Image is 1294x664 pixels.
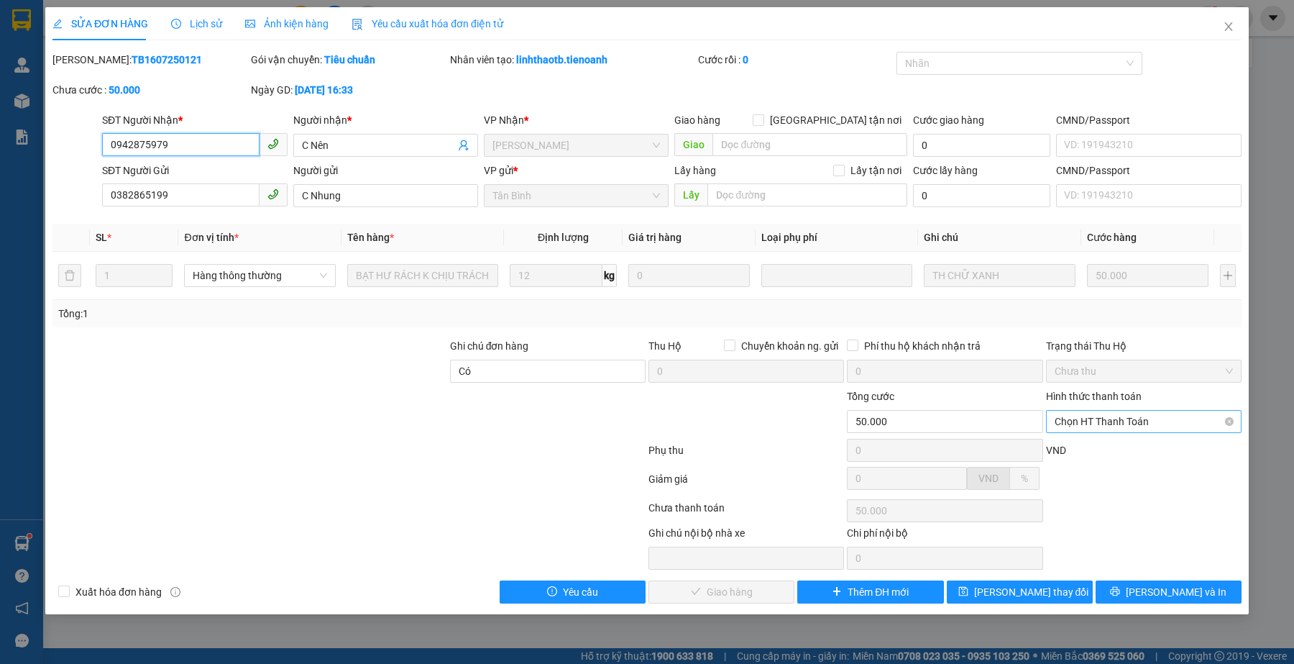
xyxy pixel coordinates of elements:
[797,581,943,604] button: plusThêm ĐH mới
[132,54,202,65] b: TB1607250121
[1225,417,1234,426] span: close-circle
[458,140,469,151] span: user-add
[170,587,180,597] span: info-circle
[450,360,646,383] input: Ghi chú đơn hàng
[70,584,168,600] span: Xuất hóa đơn hàng
[293,163,478,178] div: Người gửi
[171,19,181,29] span: clock-circle
[58,264,81,287] button: delete
[492,185,660,206] span: Tân Bình
[58,306,500,322] div: Tổng: 1
[913,134,1050,157] input: Cước giao hàng
[924,264,1075,287] input: Ghi Chú
[324,54,375,65] b: Tiêu chuẩn
[267,188,279,200] span: phone
[171,18,222,29] span: Lịch sử
[974,584,1089,600] span: [PERSON_NAME] thay đổi
[484,163,669,178] div: VP gửi
[1046,338,1242,354] div: Trạng thái Thu Hộ
[563,584,598,600] span: Yêu cầu
[707,183,907,206] input: Dọc đường
[1208,7,1249,47] button: Close
[743,54,748,65] b: 0
[347,232,394,243] span: Tên hàng
[1046,391,1142,402] label: Hình thức thanh toán
[52,19,63,29] span: edit
[1056,112,1241,128] div: CMND/Passport
[52,82,248,98] div: Chưa cước :
[484,114,524,126] span: VP Nhận
[96,232,107,243] span: SL
[245,19,255,29] span: picture
[295,84,353,96] b: [DATE] 16:33
[918,224,1080,252] th: Ghi chú
[450,340,529,352] label: Ghi chú đơn hàng
[913,114,984,126] label: Cước giao hàng
[1021,473,1028,484] span: %
[628,264,750,287] input: 0
[756,224,918,252] th: Loại phụ phí
[52,18,148,29] span: SỬA ĐƠN HÀNG
[1087,264,1208,287] input: 0
[352,19,363,30] img: icon
[698,52,894,68] div: Cước rồi :
[1055,360,1233,382] span: Chưa thu
[1056,163,1241,178] div: CMND/Passport
[735,338,844,354] span: Chuyển khoản ng. gửi
[648,340,682,352] span: Thu Hộ
[832,586,842,598] span: plus
[648,525,844,547] div: Ghi chú nội bộ nhà xe
[978,473,999,484] span: VND
[267,138,279,150] span: phone
[1096,581,1242,604] button: printer[PERSON_NAME] và In
[847,525,1042,547] div: Chi phí nội bộ
[913,165,978,176] label: Cước lấy hàng
[628,232,682,243] span: Giá trị hàng
[1126,584,1226,600] span: [PERSON_NAME] và In
[1223,21,1234,32] span: close
[245,18,329,29] span: Ảnh kiện hàng
[602,264,617,287] span: kg
[1046,445,1066,456] span: VND
[52,52,248,68] div: [PERSON_NAME]:
[293,112,478,128] div: Người nhận
[674,183,707,206] span: Lấy
[647,471,845,496] div: Giảm giá
[500,581,646,604] button: exclamation-circleYêu cầu
[1220,264,1236,287] button: plus
[913,184,1050,207] input: Cước lấy hàng
[674,165,716,176] span: Lấy hàng
[674,114,720,126] span: Giao hàng
[251,52,446,68] div: Gói vận chuyển:
[193,265,326,286] span: Hàng thông thường
[647,442,845,468] div: Phụ thu
[184,232,238,243] span: Đơn vị tính
[848,584,909,600] span: Thêm ĐH mới
[547,586,557,598] span: exclamation-circle
[764,112,907,128] span: [GEOGRAPHIC_DATA] tận nơi
[958,586,968,598] span: save
[516,54,607,65] b: linhthaotb.tienoanh
[674,133,712,156] span: Giao
[947,581,1093,604] button: save[PERSON_NAME] thay đổi
[538,232,589,243] span: Định lượng
[109,84,140,96] b: 50.000
[251,82,446,98] div: Ngày GD:
[1110,586,1120,598] span: printer
[648,581,794,604] button: checkGiao hàng
[347,264,498,287] input: VD: Bàn, Ghế
[1055,411,1233,432] span: Chọn HT Thanh Toán
[450,52,695,68] div: Nhân viên tạo:
[845,163,907,178] span: Lấy tận nơi
[858,338,986,354] span: Phí thu hộ khách nhận trả
[712,133,907,156] input: Dọc đường
[647,500,845,525] div: Chưa thanh toán
[1087,232,1137,243] span: Cước hàng
[492,135,660,156] span: Cư Kuin
[847,391,894,402] span: Tổng cước
[102,112,287,128] div: SĐT Người Nhận
[352,18,503,29] span: Yêu cầu xuất hóa đơn điện tử
[102,163,287,178] div: SĐT Người Gửi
